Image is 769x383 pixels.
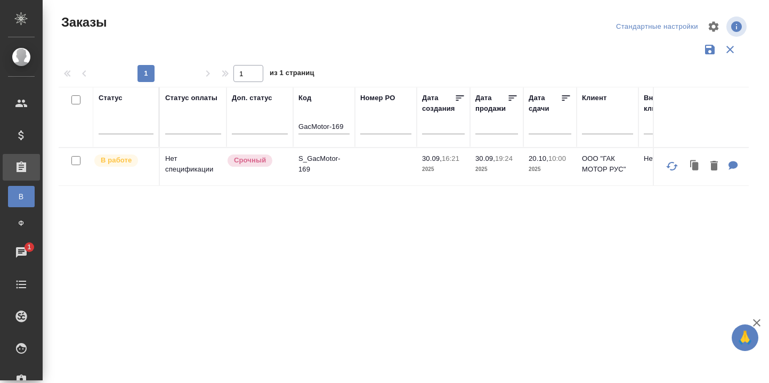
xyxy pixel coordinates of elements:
[298,153,350,175] p: S_GacMotor-169
[644,153,686,164] p: Нет
[582,93,606,103] div: Клиент
[270,67,314,82] span: из 1 страниц
[582,153,633,175] p: ООО "ГАК МОТОР РУС"
[475,164,518,175] p: 2025
[232,93,272,103] div: Доп. статус
[8,186,35,207] a: В
[8,213,35,234] a: Ф
[3,239,40,266] a: 1
[422,93,455,114] div: Дата создания
[234,155,266,166] p: Срочный
[13,191,29,202] span: В
[160,148,226,185] td: Нет спецификации
[720,39,740,60] button: Сбросить фильтры
[475,93,507,114] div: Дата продажи
[101,155,132,166] p: В работе
[529,154,548,162] p: 20.10,
[736,327,754,349] span: 🙏
[613,19,701,35] div: split button
[659,153,685,179] button: Обновить
[165,93,217,103] div: Статус оплаты
[700,39,720,60] button: Сохранить фильтры
[548,154,566,162] p: 10:00
[732,324,758,351] button: 🙏
[644,93,686,114] div: Внутренний клиент
[705,156,723,177] button: Удалить
[442,154,459,162] p: 16:21
[99,93,123,103] div: Статус
[298,93,311,103] div: Код
[21,242,37,252] span: 1
[13,218,29,229] span: Ф
[422,164,465,175] p: 2025
[529,93,561,114] div: Дата сдачи
[422,154,442,162] p: 30.09,
[59,14,107,31] span: Заказы
[495,154,513,162] p: 19:24
[360,93,395,103] div: Номер PO
[475,154,495,162] p: 30.09,
[529,164,571,175] p: 2025
[726,17,749,37] span: Посмотреть информацию
[685,156,705,177] button: Клонировать
[701,14,726,39] span: Настроить таблицу
[226,153,288,168] div: Выставляется автоматически, если на указанный объем услуг необходимо больше времени в стандартном...
[93,153,153,168] div: Выставляет ПМ после принятия заказа от КМа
